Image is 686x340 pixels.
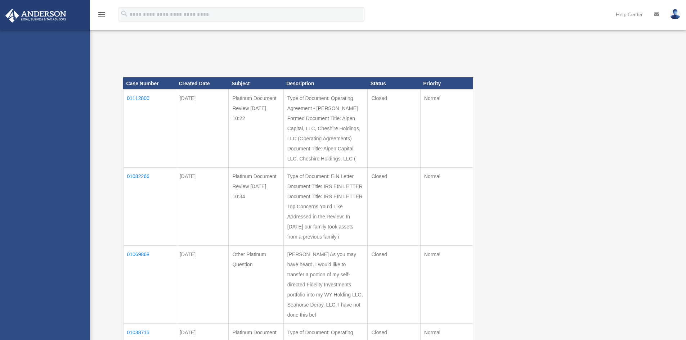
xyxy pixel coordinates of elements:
td: Normal [420,90,473,168]
td: 01082266 [123,168,176,246]
td: Normal [420,168,473,246]
td: Type of Document: EIN Letter Document Title: IRS EIN LETTER Document Title: IRS EIN LETTER Top Co... [283,168,368,246]
img: Anderson Advisors Platinum Portal [3,9,68,23]
td: Closed [368,168,420,246]
td: Closed [368,246,420,324]
i: menu [97,10,106,19]
td: [DATE] [176,90,228,168]
td: Type of Document: Operating Agreement - [PERSON_NAME] Formed Document Title: Alpen Capital, LLC, ... [283,90,368,168]
td: 01112800 [123,90,176,168]
th: Created Date [176,77,228,90]
td: [DATE] [176,168,228,246]
td: Normal [420,246,473,324]
th: Status [368,77,420,90]
th: Priority [420,77,473,90]
th: Subject [229,77,283,90]
td: Closed [368,90,420,168]
a: menu [97,13,106,19]
td: Platinum Document Review [DATE] 10:22 [229,90,283,168]
th: Description [283,77,368,90]
img: User Pic [670,9,681,19]
td: Platinum Document Review [DATE] 10:34 [229,168,283,246]
i: search [120,10,128,18]
td: [DATE] [176,246,228,324]
td: Other Platinum Question [229,246,283,324]
th: Case Number [123,77,176,90]
td: 01069868 [123,246,176,324]
td: [PERSON_NAME] As you may have heard, I would like to transfer a portion of my self-directed Fidel... [283,246,368,324]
